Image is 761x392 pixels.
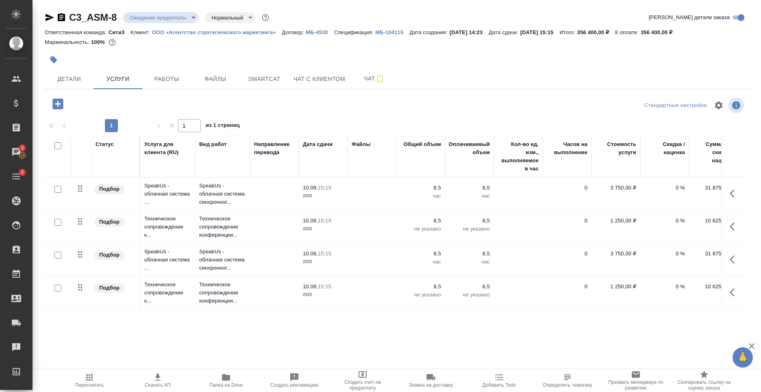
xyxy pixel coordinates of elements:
div: Кол-во ед. изм., выполняемое в час [498,140,539,173]
p: Спецификация: [334,29,375,35]
div: Услуга для клиента (RU) [144,140,191,157]
span: 2 [16,168,28,176]
p: 15:15 [318,185,331,191]
p: час [449,258,490,266]
p: ООО «Агентство стратегического маркетинга» [152,29,282,35]
button: Показать кнопки [725,250,744,269]
p: [DATE] 15:15 [520,29,560,35]
p: Итого: [559,29,577,35]
button: 0.00 RUB; [107,37,117,48]
p: Дата создания: [409,29,449,35]
p: 8,5 [449,184,490,192]
p: час [400,192,441,200]
div: Оплачиваемый объем [449,140,490,157]
div: Направление перевода [254,140,295,157]
p: не указано [449,225,490,233]
div: split button [642,99,709,112]
button: Доп статусы указывают на важность/срочность заказа [260,12,271,23]
p: 10 625,00 ₽ [693,283,734,291]
button: Нормальный [209,14,246,21]
a: ООО «Агентство стратегического маркетинга» [152,28,282,35]
p: Техническое сопровождение к... [144,281,191,305]
span: Настроить таблицу [709,96,728,115]
p: 3 750,00 ₽ [596,184,636,192]
p: SpeakUs - облачная система ... [144,182,191,206]
p: 8,5 [400,250,441,258]
div: Ожидание предоплаты [123,12,198,23]
div: Сумма без скидки / наценки [693,140,734,165]
p: Маржинальность: [45,39,91,45]
p: 8,5 [449,250,490,258]
p: 10.09, [303,250,318,257]
span: Smartcat [245,74,284,84]
p: Договор: [282,29,306,35]
p: 8,5 [400,283,441,291]
button: Скопировать ссылку [57,13,66,22]
span: Файлы [196,74,235,84]
p: Подбор [99,218,120,226]
button: Скопировать ссылку для ЯМессенджера [45,13,54,22]
span: 🙏 [736,349,750,366]
a: 3 [2,142,30,162]
p: 10.09, [303,218,318,224]
span: Чат [355,74,394,84]
p: Дата сдачи: [489,29,520,35]
p: Клиент: [130,29,152,35]
p: 10.09, [303,283,318,290]
p: SpeakUs - облачная система синхронног... [199,182,246,206]
p: 8,5 [400,184,441,192]
p: 10 625,00 ₽ [693,217,734,225]
p: 0 % [644,250,685,258]
svg: Подписаться [375,74,385,84]
p: Подбор [99,251,120,259]
p: 15:15 [318,283,331,290]
button: Добавить тэг [45,51,63,69]
p: 15:15 [318,218,331,224]
p: Ответственная команда: [45,29,109,35]
p: 2025 [303,225,344,233]
button: 🙏 [733,347,753,368]
span: Чат с клиентом [294,74,345,84]
button: Показать кнопки [725,184,744,203]
span: из 1 страниц [206,120,240,132]
p: час [400,258,441,266]
button: Показать кнопки [725,283,744,302]
span: [PERSON_NAME] детали заказа [649,13,730,22]
p: не указано [400,291,441,299]
div: Стоимость услуги [596,140,636,157]
p: Техническое сопровождение конференции... [199,215,246,239]
div: Ожидание предоплаты [205,12,255,23]
p: 0 % [644,184,685,192]
p: не указано [449,291,490,299]
p: 8,5 [449,283,490,291]
p: 31 875,00 ₽ [693,250,734,258]
p: 3 750,00 ₽ [596,250,636,258]
p: 356 400,00 ₽ [577,29,615,35]
p: 356 400,00 ₽ [641,29,678,35]
p: МБ-104115 [375,29,409,35]
div: Файлы [352,140,370,148]
p: Сити3 [109,29,131,35]
p: 100% [91,39,107,45]
p: МБ-4530 [306,29,334,35]
p: Подбор [99,185,120,193]
p: [DATE] 14:23 [450,29,489,35]
div: Скидка / наценка [644,140,685,157]
a: C3_ASM-8 [69,12,117,23]
p: SpeakUs - облачная система синхронног... [199,248,246,272]
p: Техническое сопровождение к... [144,215,191,239]
span: Работы [147,74,186,84]
a: МБ-104115 [375,28,409,35]
p: 2025 [303,258,344,266]
button: Ожидание предоплаты [127,14,189,21]
p: 10.09, [303,185,318,191]
td: 0 [543,213,591,241]
p: 2025 [303,291,344,299]
p: SpeakUs - облачная система ... [144,248,191,272]
p: 8,5 [400,217,441,225]
button: Добавить услугу [47,96,69,112]
td: 0 [543,180,591,208]
p: К оплате: [615,29,641,35]
span: Детали [50,74,89,84]
p: 2025 [303,192,344,200]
